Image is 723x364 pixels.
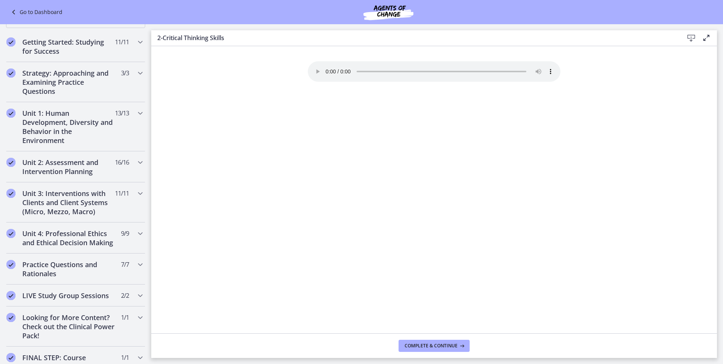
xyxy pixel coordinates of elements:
h2: Practice Questions and Rationales [22,260,115,278]
i: Completed [6,260,16,269]
span: 1 / 1 [121,313,129,322]
i: Completed [6,291,16,300]
h3: 2-Critical Thinking Skills [157,33,672,42]
i: Completed [6,229,16,238]
a: Go to Dashboard [9,8,62,17]
span: 1 / 1 [121,353,129,362]
i: Completed [6,189,16,198]
i: Completed [6,37,16,47]
i: Completed [6,158,16,167]
span: 2 / 2 [121,291,129,300]
h2: Getting Started: Studying for Success [22,37,115,56]
h2: Unit 4: Professional Ethics and Ethical Decision Making [22,229,115,247]
span: 13 / 13 [115,109,129,118]
span: 7 / 7 [121,260,129,269]
h2: Unit 3: Interventions with Clients and Client Systems (Micro, Mezzo, Macro) [22,189,115,216]
span: 3 / 3 [121,68,129,78]
span: 11 / 11 [115,189,129,198]
span: 11 / 11 [115,37,129,47]
h2: Strategy: Approaching and Examining Practice Questions [22,68,115,96]
i: Completed [6,109,16,118]
span: 16 / 16 [115,158,129,167]
button: Complete & continue [399,340,470,352]
h2: Unit 2: Assessment and Intervention Planning [22,158,115,176]
i: Completed [6,313,16,322]
span: Complete & continue [405,343,458,349]
span: 9 / 9 [121,229,129,238]
img: Agents of Change [343,3,434,21]
h2: Looking for More Content? Check out the Clinical Power Pack! [22,313,115,340]
i: Completed [6,353,16,362]
h2: Unit 1: Human Development, Diversity and Behavior in the Environment [22,109,115,145]
h2: LIVE Study Group Sessions [22,291,115,300]
i: Completed [6,68,16,78]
